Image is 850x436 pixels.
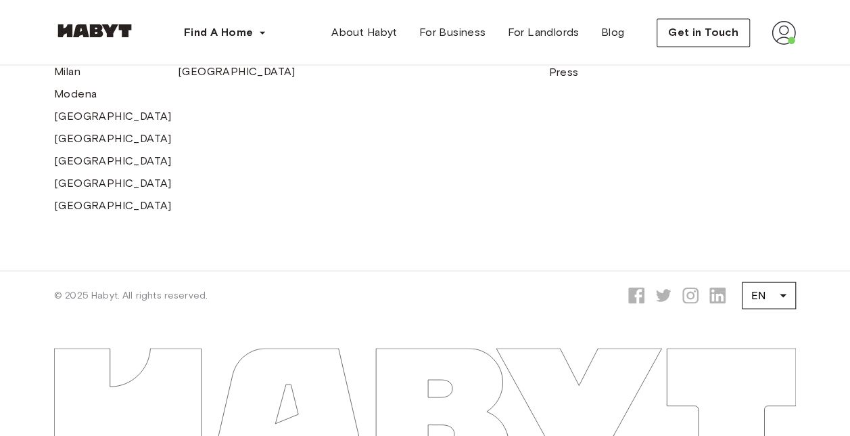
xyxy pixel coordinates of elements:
[419,24,486,41] span: For Business
[657,18,750,47] button: Get in Touch
[321,19,408,46] a: About Habyt
[548,64,578,80] a: Press
[54,63,80,79] a: Milan
[178,63,296,79] a: [GEOGRAPHIC_DATA]
[184,24,253,41] span: Find A Home
[54,175,172,191] a: [GEOGRAPHIC_DATA]
[772,20,796,45] img: avatar
[668,24,738,41] span: Get in Touch
[54,85,97,102] a: Modena
[590,19,636,46] a: Blog
[331,24,397,41] span: About Habyt
[54,130,172,146] a: [GEOGRAPHIC_DATA]
[742,276,796,314] div: EN
[601,24,625,41] span: Blog
[54,108,172,124] a: [GEOGRAPHIC_DATA]
[496,19,590,46] a: For Landlords
[408,19,497,46] a: For Business
[54,24,135,37] img: Habyt
[54,288,208,302] span: © 2025 Habyt. All rights reserved.
[173,19,277,46] button: Find A Home
[507,24,579,41] span: For Landlords
[54,197,172,213] a: [GEOGRAPHIC_DATA]
[54,152,172,169] a: [GEOGRAPHIC_DATA]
